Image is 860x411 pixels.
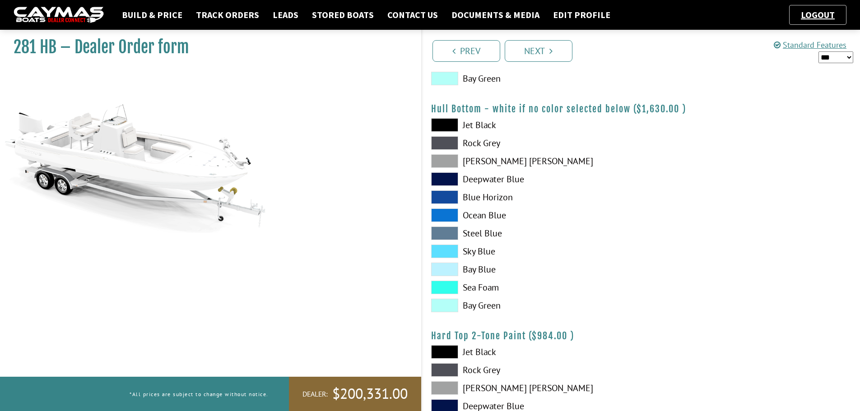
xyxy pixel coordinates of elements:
[774,40,846,50] a: Standard Features
[796,9,839,20] a: Logout
[431,208,632,222] label: Ocean Blue
[332,384,408,403] span: $200,331.00
[431,72,632,85] label: Bay Green
[431,299,632,312] label: Bay Green
[532,330,567,342] span: $984.00
[431,136,632,150] label: Rock Grey
[268,9,303,21] a: Leads
[431,363,632,377] label: Rock Grey
[307,9,378,21] a: Stored Boats
[289,377,421,411] a: Dealer:$200,331.00
[302,389,328,399] span: Dealer:
[431,263,632,276] label: Bay Blue
[117,9,187,21] a: Build & Price
[431,103,851,115] h4: Hull Bottom - white if no color selected below ( )
[549,9,615,21] a: Edit Profile
[130,387,269,402] p: *All prices are subject to change without notice.
[383,9,442,21] a: Contact Us
[431,172,632,186] label: Deepwater Blue
[432,40,500,62] a: Prev
[637,103,679,115] span: $1,630.00
[431,226,632,240] label: Steel Blue
[14,7,104,23] img: caymas-dealer-connect-2ed40d3bc7270c1d8d7ffb4b79bf05adc795679939227970def78ec6f6c03838.gif
[431,345,632,359] label: Jet Black
[431,381,632,395] label: [PERSON_NAME] [PERSON_NAME]
[431,190,632,204] label: Blue Horizon
[14,37,399,57] h1: 281 HB – Dealer Order form
[431,281,632,294] label: Sea Foam
[431,330,851,342] h4: Hard Top 2-Tone Paint ( )
[505,40,572,62] a: Next
[431,118,632,132] label: Jet Black
[447,9,544,21] a: Documents & Media
[431,245,632,258] label: Sky Blue
[431,154,632,168] label: [PERSON_NAME] [PERSON_NAME]
[191,9,264,21] a: Track Orders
